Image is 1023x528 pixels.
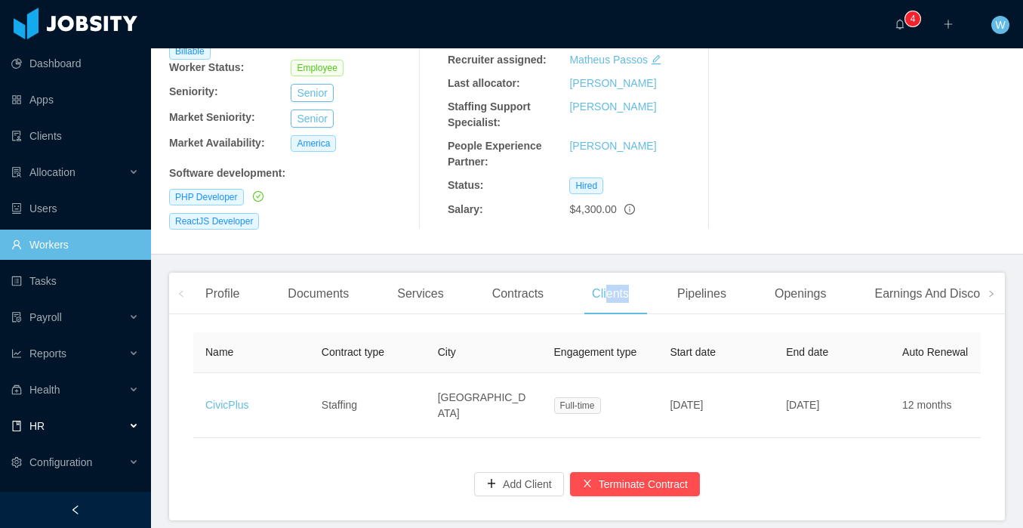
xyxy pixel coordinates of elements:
[943,19,954,29] i: icon: plus
[624,204,635,215] span: info-circle
[291,60,343,76] span: Employee
[169,189,244,205] span: PHP Developer
[786,399,819,411] span: [DATE]
[670,346,716,358] span: Start date
[193,273,251,315] div: Profile
[448,203,483,215] b: Salary:
[448,100,531,128] b: Staffing Support Specialist:
[169,213,259,230] span: ReactJS Developer
[569,203,616,215] span: $4,300.00
[570,472,700,496] button: icon: closeTerminate Contract
[169,167,285,179] b: Software development :
[322,346,384,358] span: Contract type
[11,167,22,178] i: icon: solution
[29,311,62,323] span: Payroll
[670,399,703,411] span: [DATE]
[169,43,211,60] span: Billable
[911,11,916,26] p: 4
[554,397,601,414] span: Full-time
[253,191,263,202] i: icon: check-circle
[480,273,556,315] div: Contracts
[11,121,139,151] a: icon: auditClients
[902,346,968,358] span: Auto Renewal
[169,111,255,123] b: Market Seniority:
[11,85,139,115] a: icon: appstoreApps
[169,61,244,73] b: Worker Status:
[11,384,22,395] i: icon: medicine-box
[250,190,263,202] a: icon: check-circle
[554,346,637,358] span: Engagement type
[169,137,265,149] b: Market Availability:
[29,456,92,468] span: Configuration
[205,399,249,411] a: CivicPlus
[905,11,920,26] sup: 4
[569,77,656,89] a: [PERSON_NAME]
[474,472,564,496] button: icon: plusAdd Client
[862,273,1015,315] div: Earnings And Discounts
[569,178,603,194] span: Hired
[895,19,905,29] i: icon: bell
[11,230,139,260] a: icon: userWorkers
[665,273,738,315] div: Pipelines
[11,312,22,323] i: icon: file-protect
[995,16,1005,34] span: W
[890,373,1006,438] td: 12 months
[11,193,139,224] a: icon: robotUsers
[569,140,656,152] a: [PERSON_NAME]
[11,266,139,296] a: icon: profileTasks
[426,373,542,438] td: [GEOGRAPHIC_DATA]
[29,384,60,396] span: Health
[569,100,656,113] a: [PERSON_NAME]
[291,84,333,102] button: Senior
[385,273,455,315] div: Services
[11,457,22,468] i: icon: setting
[29,347,66,360] span: Reports
[11,348,22,359] i: icon: line-chart
[651,54,661,65] i: icon: edit
[448,140,542,168] b: People Experience Partner:
[177,290,185,298] i: icon: left
[205,346,233,358] span: Name
[580,273,641,315] div: Clients
[29,420,45,432] span: HR
[169,85,218,97] b: Seniority:
[569,54,648,66] a: Matheus Passos
[448,77,520,89] b: Last allocator:
[448,54,547,66] b: Recruiter assigned:
[322,399,357,411] span: Staffing
[291,110,333,128] button: Senior
[763,273,839,315] div: Openings
[11,48,139,79] a: icon: pie-chartDashboard
[29,166,75,178] span: Allocation
[786,346,828,358] span: End date
[291,135,336,152] span: America
[11,421,22,431] i: icon: book
[988,290,995,298] i: icon: right
[448,179,483,191] b: Status:
[438,346,456,358] span: City
[276,273,361,315] div: Documents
